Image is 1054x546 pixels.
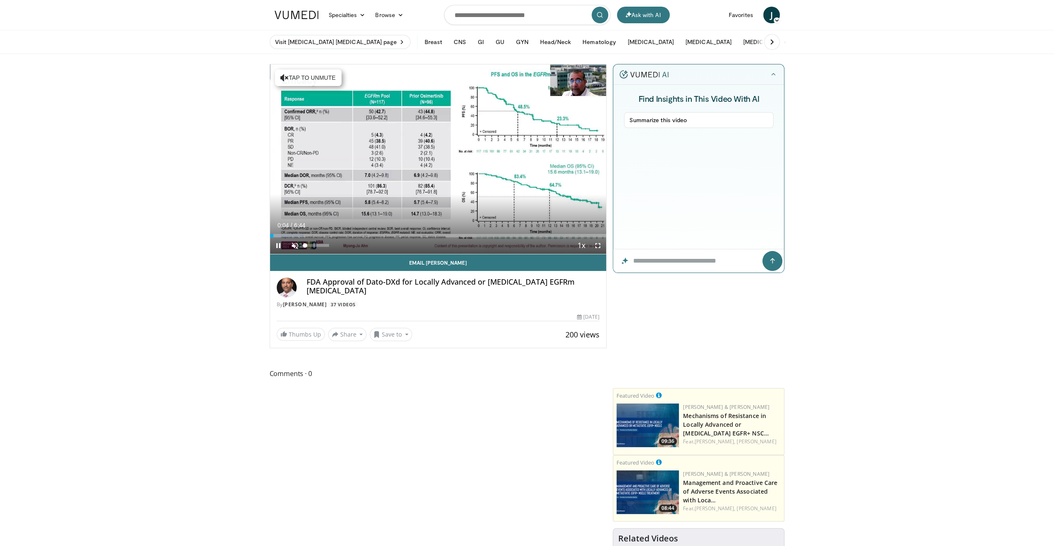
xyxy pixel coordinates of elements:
input: Question for the AI [613,249,784,273]
span: / [291,222,292,229]
a: [PERSON_NAME] [737,505,776,512]
div: Progress Bar [270,234,607,237]
button: GYN [511,34,533,50]
span: 0:04 [278,222,289,229]
button: Playback Rate [573,237,590,254]
button: Head/Neck [535,34,576,50]
span: 08:44 [659,504,677,512]
a: Favorites [724,7,758,23]
button: Ask with AI [617,7,670,23]
a: 08:44 [617,470,679,514]
a: [PERSON_NAME] & [PERSON_NAME] [683,403,769,411]
div: By [277,301,600,308]
span: 6:44 [294,222,305,229]
a: Browse [370,7,408,23]
a: 09:36 [617,403,679,447]
input: Search topics, interventions [444,5,610,25]
small: Featured Video [617,459,654,466]
div: [DATE] [577,313,599,321]
span: 200 views [565,330,599,339]
a: 37 Videos [328,301,359,308]
img: vumedi-ai-logo.v2.svg [619,70,668,79]
button: Save to [370,328,412,341]
span: Comments 0 [270,368,607,379]
button: [MEDICAL_DATA] [738,34,794,50]
a: Mechanisms of Resistance in Locally Advanced or [MEDICAL_DATA] EGFR+ NSC… [683,412,769,437]
button: [MEDICAL_DATA] [681,34,737,50]
button: Hematology [577,34,621,50]
div: Feat. [683,505,781,512]
span: 09:36 [659,438,677,445]
button: Summarize this video [624,112,774,128]
button: CNS [449,34,471,50]
a: [PERSON_NAME] [283,301,327,308]
a: Thumbs Up [277,328,325,341]
button: Breast [419,34,447,50]
small: Featured Video [617,392,654,399]
button: Fullscreen [590,237,606,254]
h4: Find Insights in This Video With AI [624,93,774,104]
a: [PERSON_NAME], [695,505,735,512]
a: [PERSON_NAME], [695,438,735,445]
h4: Related Videos [618,534,678,544]
video-js: Video Player [270,64,607,254]
a: Management and Proactive Care of Adverse Events Associated with Loca… [683,479,777,504]
div: Volume Level [305,244,329,247]
iframe: Advertisement [636,279,761,383]
a: Specialties [324,7,371,23]
h4: FDA Approval of Dato-DXd for Locally Advanced or [MEDICAL_DATA] EGFRm [MEDICAL_DATA] [307,278,600,295]
img: 84252362-9178-4a34-866d-0e9c845de9ea.jpeg.150x105_q85_crop-smart_upscale.jpg [617,403,679,447]
a: Visit [MEDICAL_DATA] [MEDICAL_DATA] page [270,35,411,49]
button: Pause [270,237,287,254]
div: Feat. [683,438,781,445]
img: Avatar [277,278,297,298]
button: Share [328,328,367,341]
button: [MEDICAL_DATA] [623,34,679,50]
button: Tap to unmute [275,69,342,86]
img: da83c334-4152-4ba6-9247-1d012afa50e5.jpeg.150x105_q85_crop-smart_upscale.jpg [617,470,679,514]
a: [PERSON_NAME] [737,438,776,445]
a: J [763,7,780,23]
a: Email [PERSON_NAME] [270,254,607,271]
button: GI [473,34,489,50]
a: [PERSON_NAME] & [PERSON_NAME] [683,470,769,477]
button: Unmute [287,237,303,254]
button: GU [491,34,509,50]
img: VuMedi Logo [275,11,319,19]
